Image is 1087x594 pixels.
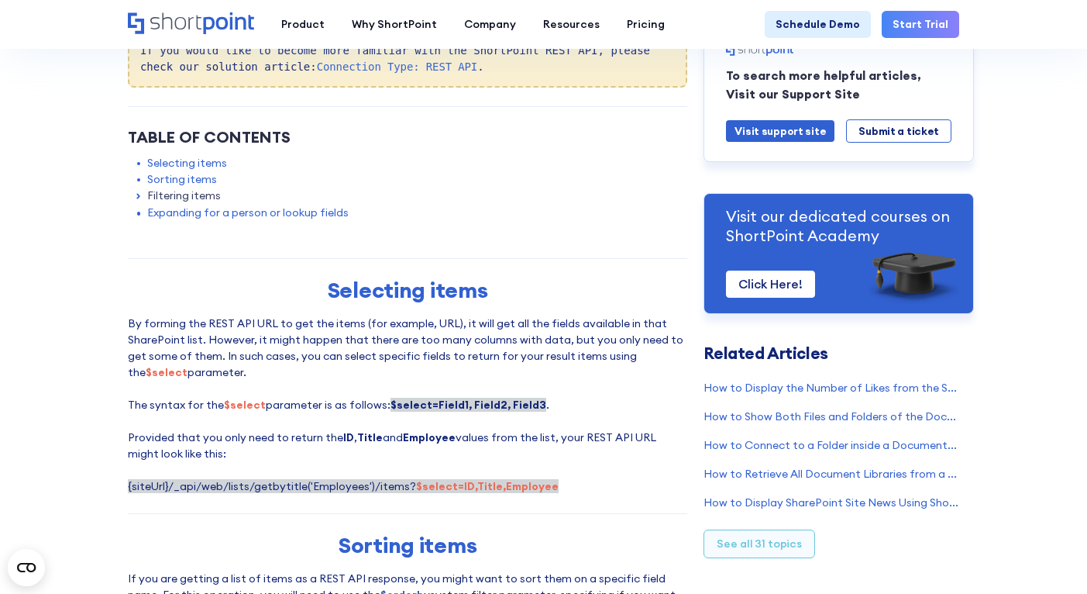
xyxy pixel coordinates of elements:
a: Pricing [614,11,679,38]
div: Table of Contents [128,126,688,149]
strong: $select=Field1, Field2, Field3 [390,398,546,412]
a: Why ShortPoint [339,11,451,38]
a: Resources [530,11,614,38]
p: Visit our dedicated courses on ShortPoint Academy [726,206,951,246]
p: To search more helpful articles, Visit our Support Site [726,67,951,103]
div: Product [281,16,325,33]
p: By forming the REST API URL to get the items (for example, URL), it will get all the fields avail... [128,316,688,496]
a: Connection Type: REST API [317,60,477,73]
a: Filtering items [147,188,221,204]
a: Visit support site [726,119,834,141]
strong: $select [224,398,266,412]
a: How to Display the Number of Likes from the SharePoint List Items [703,380,959,396]
strong: Title [357,430,383,444]
strong: $select [146,365,187,379]
h3: Related Articles [703,345,959,361]
a: Start Trial [882,11,959,38]
a: Company [451,11,530,38]
a: Selecting items [147,155,227,171]
a: See all 31 topics [703,530,815,558]
a: Click Here! [726,271,815,298]
strong: Employee [403,430,456,444]
button: Open CMP widget [8,549,45,586]
a: How to Retrieve All Document Libraries from a Site Collection Using ShortPoint Connect [703,466,959,482]
a: How to Show Both Files and Folders of the Document Library in a ShortPoint Element [703,409,959,425]
a: Product [267,11,338,38]
a: How to Display SharePoint Site News Using ShortPoint REST API Connection Type [703,495,959,511]
a: Schedule Demo [765,11,871,38]
a: Sorting items [147,171,217,188]
strong: $select=ID,Title,Employee [416,479,559,493]
div: Why ShortPoint [352,16,437,33]
div: Pricing [627,16,665,33]
strong: ID [343,430,354,444]
iframe: Chat Widget [1010,520,1087,594]
div: Resources [543,16,600,33]
span: {siteUrl}/_api/web/lists/getbytitle('Employees')/items? [128,479,559,493]
a: Home [128,12,254,36]
h2: Selecting items [128,278,688,303]
a: Expanding for a person or lookup fields [147,205,349,221]
a: Submit a ticket [846,119,951,142]
div: Company [464,16,516,33]
h2: Sorting items [128,533,688,558]
a: How to Connect to a Folder inside a Document Library Using REST API [703,437,959,454]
